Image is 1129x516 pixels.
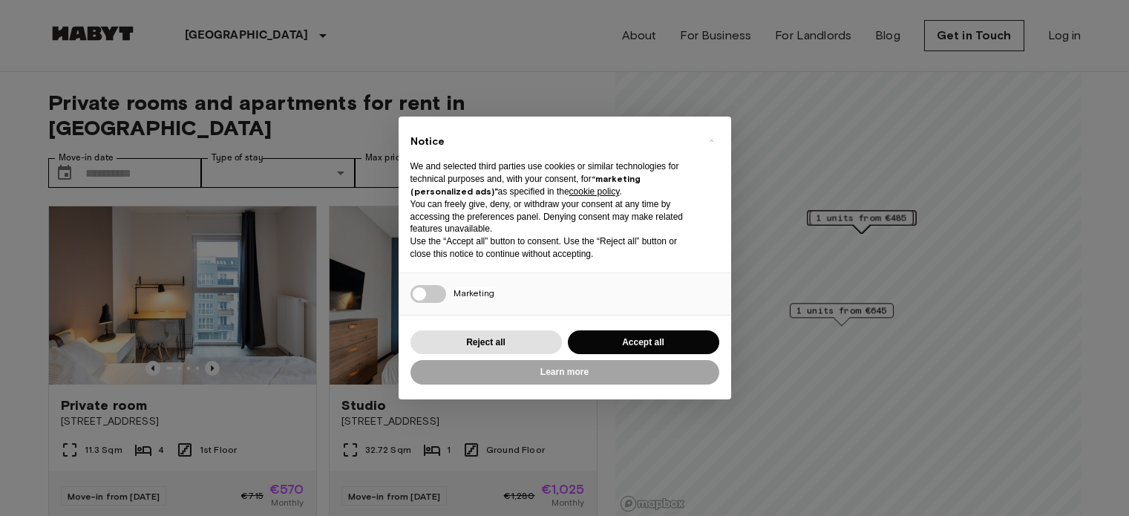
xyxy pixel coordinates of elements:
a: cookie policy [569,186,620,197]
p: You can freely give, deny, or withdraw your consent at any time by accessing the preferences pane... [410,198,696,235]
p: We and selected third parties use cookies or similar technologies for technical purposes and, wit... [410,160,696,197]
button: Accept all [568,330,719,355]
h2: Notice [410,134,696,149]
strong: “marketing (personalized ads)” [410,173,641,197]
button: Learn more [410,360,719,385]
span: Marketing [454,287,494,298]
button: Reject all [410,330,562,355]
button: Close this notice [700,128,724,152]
span: × [709,131,714,149]
p: Use the “Accept all” button to consent. Use the “Reject all” button or close this notice to conti... [410,235,696,261]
